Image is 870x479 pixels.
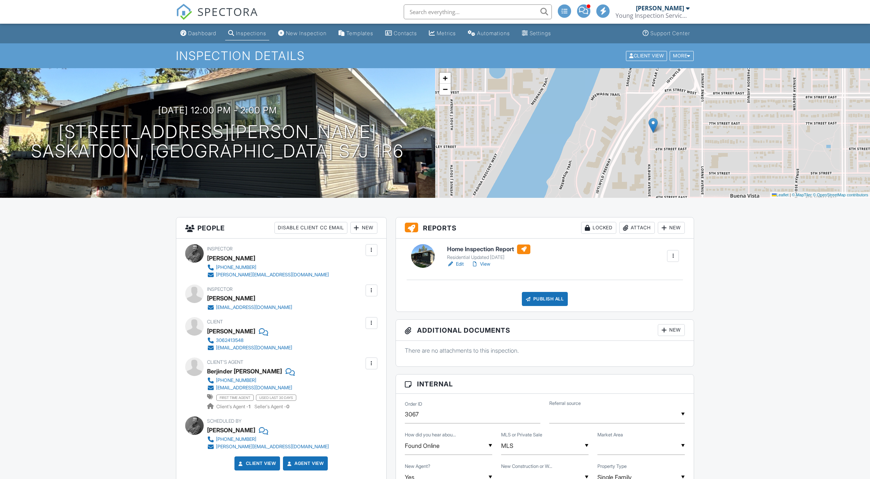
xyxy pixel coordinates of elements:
[207,264,329,271] a: [PHONE_NUMBER]
[597,432,623,438] label: Market Area
[813,193,868,197] a: © OpenStreetMap contributors
[176,217,386,239] h3: People
[176,4,192,20] img: The Best Home Inspection Software - Spectora
[649,118,658,133] img: Marker
[254,404,289,409] span: Seller's Agent -
[216,404,251,409] span: Client's Agent -
[216,345,292,351] div: [EMAIL_ADDRESS][DOMAIN_NAME]
[207,253,255,264] div: [PERSON_NAME]
[31,122,404,162] h1: [STREET_ADDRESS][PERSON_NAME] saskatoon, [GEOGRAPHIC_DATA] S7J 1R6
[274,222,347,234] div: Disable Client CC Email
[176,49,694,62] h1: Inspection Details
[177,27,219,40] a: Dashboard
[207,319,223,325] span: Client
[207,326,255,337] div: [PERSON_NAME]
[207,384,292,392] a: [EMAIL_ADDRESS][DOMAIN_NAME]
[275,27,330,40] a: New Inspection
[176,10,258,26] a: SPECTORA
[477,30,510,36] div: Automations
[225,27,269,40] a: Inspections
[597,463,627,470] label: Property Type
[437,30,456,36] div: Metrics
[207,425,255,436] div: [PERSON_NAME]
[772,193,789,197] a: Leaflet
[616,12,690,19] div: Young Inspection Services Ltd
[207,246,233,252] span: Inspector
[405,401,422,408] label: Order ID
[207,286,233,292] span: Inspector
[471,260,490,268] a: View
[207,366,282,377] a: Berjinder [PERSON_NAME]
[207,304,292,311] a: [EMAIL_ADDRESS][DOMAIN_NAME]
[346,30,373,36] div: Templates
[236,30,266,36] div: Inspections
[394,30,417,36] div: Contacts
[197,4,258,19] span: SPECTORA
[501,463,552,470] label: New Construction or Warranty?
[207,377,292,384] a: [PHONE_NUMBER]
[447,260,464,268] a: Edit
[440,84,451,95] a: Zoom out
[792,193,812,197] a: © MapTiler
[207,337,292,344] a: 3062413548
[396,375,694,394] h3: Internal
[350,222,377,234] div: New
[404,4,552,19] input: Search everything...
[443,84,447,94] span: −
[207,293,255,304] div: [PERSON_NAME]
[405,346,685,355] p: There are no attachments to this inspection.
[216,377,256,383] div: [PHONE_NUMBER]
[216,337,244,343] div: 3062413548
[216,385,292,391] div: [EMAIL_ADDRESS][DOMAIN_NAME]
[216,395,254,400] span: first time agent
[249,404,250,409] strong: 1
[426,27,459,40] a: Metrics
[216,265,256,270] div: [PHONE_NUMBER]
[405,432,456,438] label: How did you hear about us
[207,344,292,352] a: [EMAIL_ADDRESS][DOMAIN_NAME]
[447,245,530,261] a: Home Inspection Report Residential Updated [DATE]
[286,460,324,467] a: Agent View
[447,255,530,260] div: Residential Updated [DATE]
[256,395,296,400] span: used last 30 days
[237,460,276,467] a: Client View
[443,73,447,83] span: +
[286,404,289,409] strong: 0
[216,436,256,442] div: [PHONE_NUMBER]
[501,432,542,438] label: MLS or Private Sale
[519,27,554,40] a: Settings
[207,359,243,365] span: Client's Agent
[405,463,430,470] label: New Agent?
[658,222,685,234] div: New
[581,222,616,234] div: Locked
[636,4,684,12] div: [PERSON_NAME]
[207,443,329,450] a: [PERSON_NAME][EMAIL_ADDRESS][DOMAIN_NAME]
[216,305,292,310] div: [EMAIL_ADDRESS][DOMAIN_NAME]
[396,217,694,239] h3: Reports
[625,53,669,58] a: Client View
[447,245,530,254] h6: Home Inspection Report
[286,30,327,36] div: New Inspection
[207,436,329,443] a: [PHONE_NUMBER]
[336,27,376,40] a: Templates
[396,320,694,341] h3: Additional Documents
[670,51,694,61] div: More
[207,271,329,279] a: [PERSON_NAME][EMAIL_ADDRESS][DOMAIN_NAME]
[216,272,329,278] div: [PERSON_NAME][EMAIL_ADDRESS][DOMAIN_NAME]
[465,27,513,40] a: Automations (Advanced)
[530,30,551,36] div: Settings
[650,30,690,36] div: Support Center
[440,73,451,84] a: Zoom in
[522,292,568,306] div: Publish All
[188,30,216,36] div: Dashboard
[619,222,655,234] div: Attach
[790,193,791,197] span: |
[158,105,277,115] h3: [DATE] 12:00 pm - 2:00 pm
[549,400,581,407] label: Referral source
[382,27,420,40] a: Contacts
[658,324,685,336] div: New
[207,418,241,424] span: Scheduled By
[626,51,667,61] div: Client View
[640,27,693,40] a: Support Center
